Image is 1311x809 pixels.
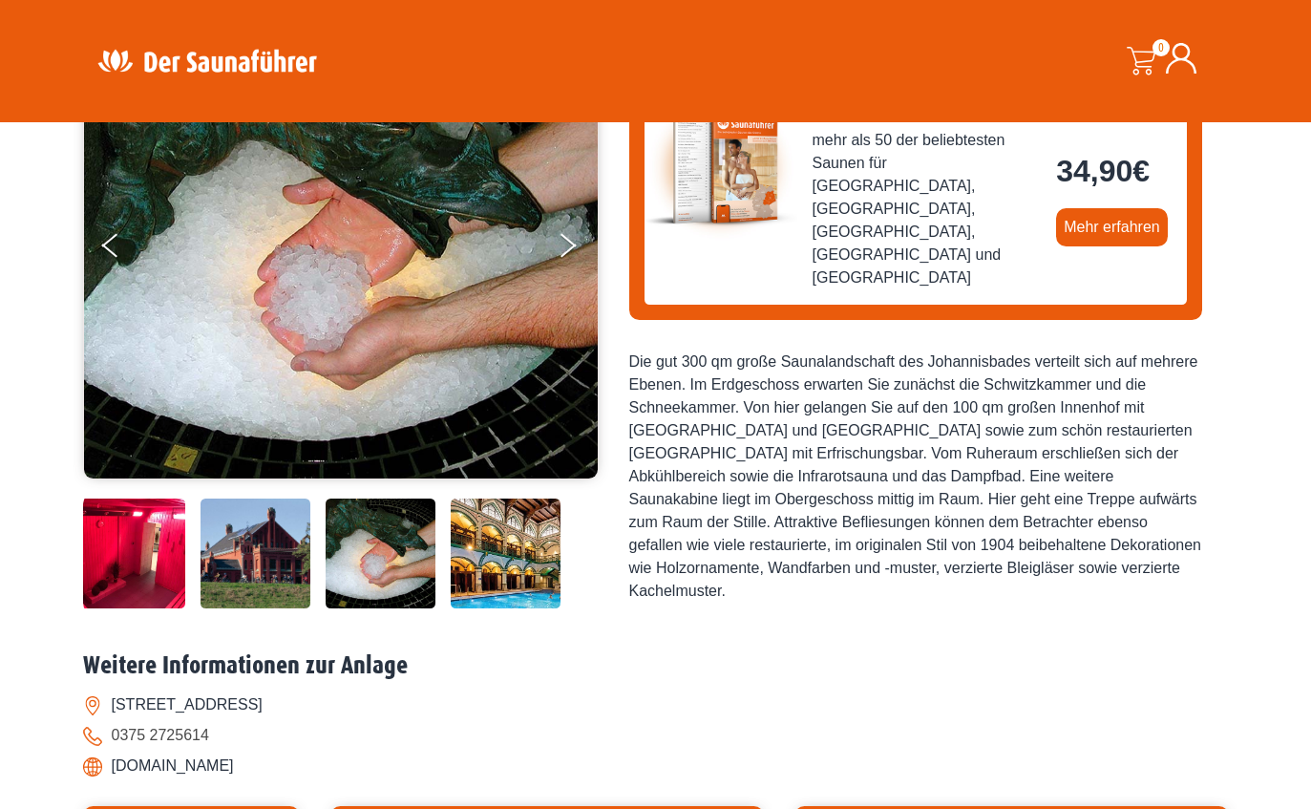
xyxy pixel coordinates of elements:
span: € [1132,154,1150,188]
div: Die gut 300 qm große Saunalandschaft des Johannisbades verteilt sich auf mehrere Ebenen. Im Erdge... [629,351,1202,603]
h2: Weitere Informationen zur Anlage [83,651,1229,681]
bdi: 34,90 [1056,154,1150,188]
a: 0375 2725614 [112,727,209,743]
li: [DOMAIN_NAME] [83,751,1229,781]
img: der-saunafuehrer-2025-ost.jpg [645,91,797,244]
a: Mehr erfahren [1056,208,1168,246]
span: Saunaführer Ost 2025/2026 - mit mehr als 50 der beliebtesten Saunen für [GEOGRAPHIC_DATA], [GEOGR... [813,106,1042,289]
span: 0 [1152,39,1170,56]
button: Next [557,225,604,273]
button: Previous [102,225,150,273]
li: [STREET_ADDRESS] [83,690,1229,720]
